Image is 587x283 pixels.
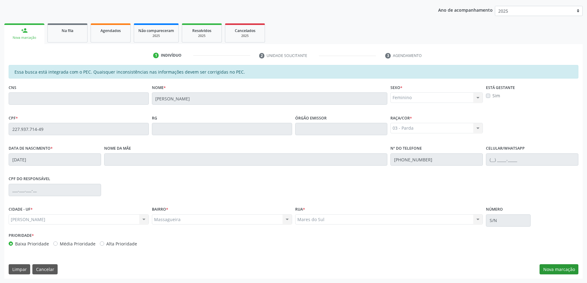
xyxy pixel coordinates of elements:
label: CNS [9,83,16,92]
label: Está gestante [486,83,515,92]
input: ___.___.___-__ [9,184,101,196]
p: Ano de acompanhamento [438,6,493,14]
label: Sexo [390,83,402,92]
label: Número [486,205,503,214]
button: Nova marcação [540,264,578,275]
label: Celular/WhatsApp [486,144,525,153]
label: Data de nascimento [9,144,53,153]
label: CPF do responsável [9,174,50,184]
button: Limpar [9,264,30,275]
input: (__) _____-_____ [390,153,483,166]
label: Baixa Prioridade [15,241,49,247]
label: Raça/cor [390,113,412,123]
label: CIDADE - UF [9,205,33,214]
div: Essa busca está integrada com o PEC. Quaisquer inconsistências nas informações devem ser corrigid... [9,65,578,79]
input: __/__/____ [9,153,101,166]
span: Resolvidos [192,28,211,33]
span: Cancelados [235,28,255,33]
span: Agendados [100,28,121,33]
label: Nome da mãe [104,144,131,153]
div: person_add [21,27,28,34]
label: Média Prioridade [60,241,96,247]
div: Nova marcação [9,35,40,40]
div: 1 [153,53,159,58]
label: RG [152,113,157,123]
label: Sim [492,92,500,99]
div: 2025 [230,34,260,38]
label: Nome [152,83,166,92]
label: Órgão emissor [295,113,327,123]
div: 2025 [138,34,174,38]
label: Nº do Telefone [390,144,422,153]
label: Alta Prioridade [106,241,137,247]
div: Indivíduo [161,53,181,58]
label: Rua [295,205,305,214]
label: BAIRRO [152,205,168,214]
span: Na fila [62,28,73,33]
div: 2025 [186,34,217,38]
label: Prioridade [9,231,34,241]
input: (__) _____-_____ [486,153,578,166]
button: Cancelar [32,264,58,275]
span: Não compareceram [138,28,174,33]
label: CPF [9,113,18,123]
